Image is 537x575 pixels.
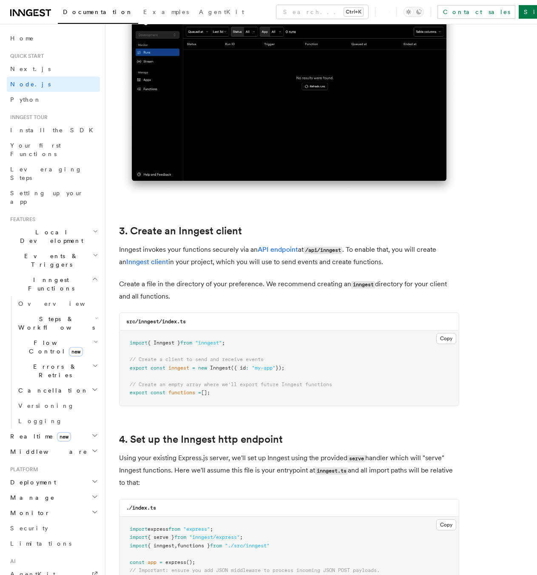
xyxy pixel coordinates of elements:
[199,9,244,15] span: AgentKit
[126,505,156,511] code: ./index.ts
[148,526,168,532] span: express
[344,8,363,16] kbd: Ctrl+K
[119,452,459,489] p: Using your existing Express.js server, we'll set up Inngest using the provided handler which will...
[7,225,100,248] button: Local Development
[7,490,100,505] button: Manage
[7,92,100,107] a: Python
[15,339,94,356] span: Flow Control
[7,252,93,269] span: Events & Triggers
[69,347,83,356] span: new
[10,525,48,532] span: Security
[15,413,100,429] a: Logging
[7,447,88,456] span: Middleware
[15,398,100,413] a: Versioning
[63,9,133,15] span: Documentation
[177,543,210,549] span: functions }
[276,365,284,371] span: });
[18,402,74,409] span: Versioning
[7,276,92,293] span: Inngest Functions
[7,466,38,473] span: Platform
[119,225,242,237] a: 3. Create an Inngest client
[7,493,55,502] span: Manage
[315,467,348,475] code: inngest.ts
[7,77,100,92] a: Node.js
[159,559,162,565] span: =
[130,526,148,532] span: import
[15,315,95,332] span: Steps & Workflows
[126,258,168,266] a: Inngest client
[7,558,16,565] span: AI
[189,534,240,540] span: "inngest/express"
[10,65,51,72] span: Next.js
[7,248,100,272] button: Events & Triggers
[7,185,100,209] a: Setting up your app
[130,534,148,540] span: import
[138,3,194,23] a: Examples
[7,478,56,487] span: Deployment
[18,300,106,307] span: Overview
[7,53,44,60] span: Quick start
[7,509,50,517] span: Monitor
[195,340,222,346] span: "inngest"
[7,122,100,138] a: Install the SDK
[119,278,459,302] p: Create a file in the directory of your preference. We recommend creating an directory for your cl...
[15,296,100,311] a: Overview
[7,475,100,490] button: Deployment
[201,390,210,396] span: [];
[148,559,156,565] span: app
[7,505,100,521] button: Monitor
[148,534,174,540] span: { serve }
[7,272,100,296] button: Inngest Functions
[7,61,100,77] a: Next.js
[180,340,192,346] span: from
[276,5,368,19] button: Search...Ctrl+K
[10,190,83,205] span: Setting up your app
[10,96,41,103] span: Python
[183,526,210,532] span: "express"
[7,444,100,459] button: Middleware
[151,390,165,396] span: const
[168,365,189,371] span: inngest
[225,543,270,549] span: "./src/inngest"
[7,296,100,429] div: Inngest Functions
[192,365,195,371] span: =
[15,383,100,398] button: Cancellation
[438,5,515,19] a: Contact sales
[258,245,298,253] a: API endpoint
[7,429,100,444] button: Realtimenew
[130,356,264,362] span: // Create a client to send and receive events
[130,543,148,549] span: import
[148,543,174,549] span: { inngest
[246,365,249,371] span: :
[15,359,100,383] button: Errors & Retries
[15,335,100,359] button: Flow Controlnew
[119,433,283,445] a: 4. Set up the Inngest http endpoint
[10,127,98,134] span: Install the SDK
[58,3,138,24] a: Documentation
[7,162,100,185] a: Leveraging Steps
[210,365,231,371] span: Inngest
[198,390,201,396] span: =
[174,534,186,540] span: from
[186,559,195,565] span: ();
[436,519,456,530] button: Copy
[15,311,100,335] button: Steps & Workflows
[210,526,213,532] span: ;
[436,333,456,344] button: Copy
[7,521,100,536] a: Security
[240,534,243,540] span: ;
[165,559,186,565] span: express
[57,432,71,441] span: new
[198,365,207,371] span: new
[7,114,48,121] span: Inngest tour
[194,3,249,23] a: AgentKit
[403,7,424,17] button: Toggle dark mode
[130,559,145,565] span: const
[130,381,332,387] span: // Create an empty array where we'll export future Inngest functions
[126,319,186,325] code: src/inngest/index.ts
[130,340,148,346] span: import
[351,281,375,288] code: inngest
[7,536,100,551] a: Limitations
[130,365,148,371] span: export
[143,9,189,15] span: Examples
